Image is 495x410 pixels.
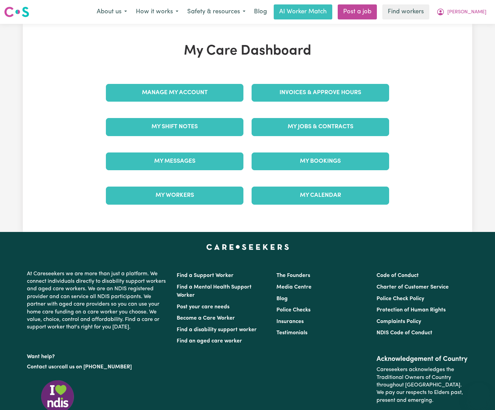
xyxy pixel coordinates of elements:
a: My Shift Notes [106,118,243,136]
a: Careseekers home page [206,244,289,250]
h1: My Care Dashboard [102,43,393,59]
a: Complaints Policy [377,319,421,324]
a: My Workers [106,187,243,204]
a: Police Check Policy [377,296,424,302]
a: Blog [250,4,271,19]
a: NDIS Code of Conduct [377,330,432,336]
a: Invoices & Approve Hours [252,84,389,102]
a: Blog [276,296,288,302]
a: Contact us [27,364,54,370]
a: The Founders [276,273,310,278]
a: Find an aged care worker [177,338,242,344]
p: Want help? [27,350,169,361]
a: Media Centre [276,284,312,290]
p: Careseekers acknowledges the Traditional Owners of Country throughout [GEOGRAPHIC_DATA]. We pay o... [377,363,468,407]
a: Insurances [276,319,304,324]
a: Find a Mental Health Support Worker [177,284,252,298]
a: My Messages [106,152,243,170]
span: [PERSON_NAME] [447,9,486,16]
a: My Jobs & Contracts [252,118,389,136]
a: Find workers [382,4,429,19]
a: call us on [PHONE_NUMBER] [59,364,132,370]
a: My Bookings [252,152,389,170]
a: Post your care needs [177,304,229,310]
a: Police Checks [276,307,310,313]
button: About us [92,5,131,19]
iframe: Button to launch messaging window [468,383,490,405]
a: Careseekers logo [4,4,29,20]
a: Manage My Account [106,84,243,102]
a: Protection of Human Rights [377,307,446,313]
img: Careseekers logo [4,6,29,18]
button: Safety & resources [183,5,250,19]
a: Testimonials [276,330,307,336]
h2: Acknowledgement of Country [377,355,468,363]
p: At Careseekers we are more than just a platform. We connect individuals directly to disability su... [27,267,169,334]
p: or [27,361,169,374]
a: Post a job [338,4,377,19]
a: Find a Support Worker [177,273,234,278]
a: Become a Care Worker [177,316,235,321]
button: My Account [432,5,491,19]
a: Charter of Customer Service [377,284,449,290]
a: AI Worker Match [274,4,332,19]
a: Code of Conduct [377,273,419,278]
a: Find a disability support worker [177,327,257,333]
button: How it works [131,5,183,19]
a: My Calendar [252,187,389,204]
